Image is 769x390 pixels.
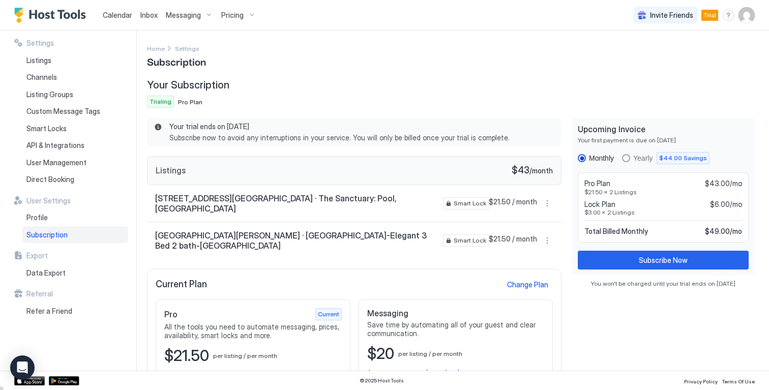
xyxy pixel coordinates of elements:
[722,378,755,384] span: Terms Of Use
[22,209,128,226] a: Profile
[622,152,709,164] div: yearly
[426,369,460,378] span: (Save $36 )
[103,10,132,20] a: Calendar
[684,375,718,386] a: Privacy Policy
[147,43,165,53] div: Breadcrumb
[147,43,165,53] a: Home
[22,86,128,103] a: Listing Groups
[147,79,229,92] span: Your Subscription
[489,234,537,247] span: $21.50 / month
[512,165,529,176] span: $43
[140,10,158,20] a: Inbox
[529,166,553,175] span: / month
[639,255,688,265] div: Subscribe Now
[705,179,742,188] span: $43.00/mo
[22,69,128,86] a: Channels
[22,171,128,188] a: Direct Booking
[22,154,128,171] a: User Management
[103,11,132,19] span: Calendar
[49,376,79,385] a: Google Play Store
[155,230,439,251] span: [GEOGRAPHIC_DATA][PERSON_NAME] · [GEOGRAPHIC_DATA]-Elegant 3 Bed 2 bath-[GEOGRAPHIC_DATA]
[26,251,48,260] span: Export
[147,45,165,52] span: Home
[578,154,614,162] div: monthly
[26,175,74,184] span: Direct Booking
[360,377,404,384] span: © 2025 Host Tools
[22,303,128,320] a: Refer a Friend
[318,310,339,319] span: Current
[150,97,171,106] span: Trialing
[14,376,45,385] a: App Store
[22,103,128,120] a: Custom Message Tags
[572,280,755,287] span: You won't be charged until your trial ends on [DATE]
[26,230,68,239] span: Subscription
[578,124,749,134] span: Upcoming Invoice
[26,56,51,65] span: Listings
[147,53,206,69] span: Subscription
[178,98,202,106] span: Pro Plan
[221,11,244,20] span: Pricing
[156,279,207,290] span: Current Plan
[659,154,707,163] span: $44.00 Savings
[722,9,734,21] div: menu
[541,197,553,209] button: More options
[578,152,749,164] div: RadioGroup
[703,11,716,20] span: Trial
[541,197,553,209] div: menu
[584,200,615,209] span: Lock Plan
[710,200,742,209] span: $6.00/mo
[26,289,53,298] span: Referral
[367,320,545,338] span: Save time by automating all of your guest and clear communication.
[454,199,486,208] span: Smart Lock
[738,7,755,23] div: User profile
[213,352,277,359] span: per listing / per month
[26,141,84,150] span: API & Integrations
[541,234,553,247] button: More options
[14,8,91,23] a: Host Tools Logo
[169,133,549,142] span: Subscribe now to avoid any interruptions in your service. You will only be billed once your trial...
[507,279,548,290] div: Change Plan
[140,11,158,19] span: Inbox
[367,308,408,318] span: Messaging
[367,344,394,364] span: $20
[26,307,72,316] span: Refer a Friend
[584,208,742,216] span: $3.00 x 2 Listings
[22,264,128,282] a: Data Export
[722,375,755,386] a: Terms Of Use
[26,158,86,167] span: User Management
[26,268,66,278] span: Data Export
[155,193,439,214] span: [STREET_ADDRESS][GEOGRAPHIC_DATA] · The Sanctuary: Pool, [GEOGRAPHIC_DATA]
[175,43,199,53] a: Settings
[166,11,201,20] span: Messaging
[684,378,718,384] span: Privacy Policy
[22,120,128,137] a: Smart Locks
[589,154,614,162] div: Monthly
[650,11,693,20] span: Invite Friends
[584,188,742,196] span: $21.50 x 2 Listings
[156,165,186,175] span: Listings
[22,137,128,154] a: API & Integrations
[164,309,178,319] span: Pro
[367,369,424,378] span: $222 Billed Yearly,
[26,73,57,82] span: Channels
[502,278,553,291] button: Change Plan
[22,52,128,69] a: Listings
[633,154,653,162] div: Yearly
[10,355,35,380] div: Open Intercom Messenger
[578,136,749,144] span: Your first payment is due on [DATE]
[26,124,67,133] span: Smart Locks
[164,346,209,366] span: $21.50
[169,122,549,131] span: Your trial ends on [DATE]
[26,39,54,48] span: Settings
[26,90,73,99] span: Listing Groups
[175,43,199,53] div: Breadcrumb
[584,179,610,188] span: Pro Plan
[489,197,537,209] span: $21.50 / month
[578,251,749,269] button: Subscribe Now
[164,322,342,340] span: All the tools you need to automate messaging, prices, availability, smart locks and more.
[22,226,128,244] a: Subscription
[454,236,486,245] span: Smart Lock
